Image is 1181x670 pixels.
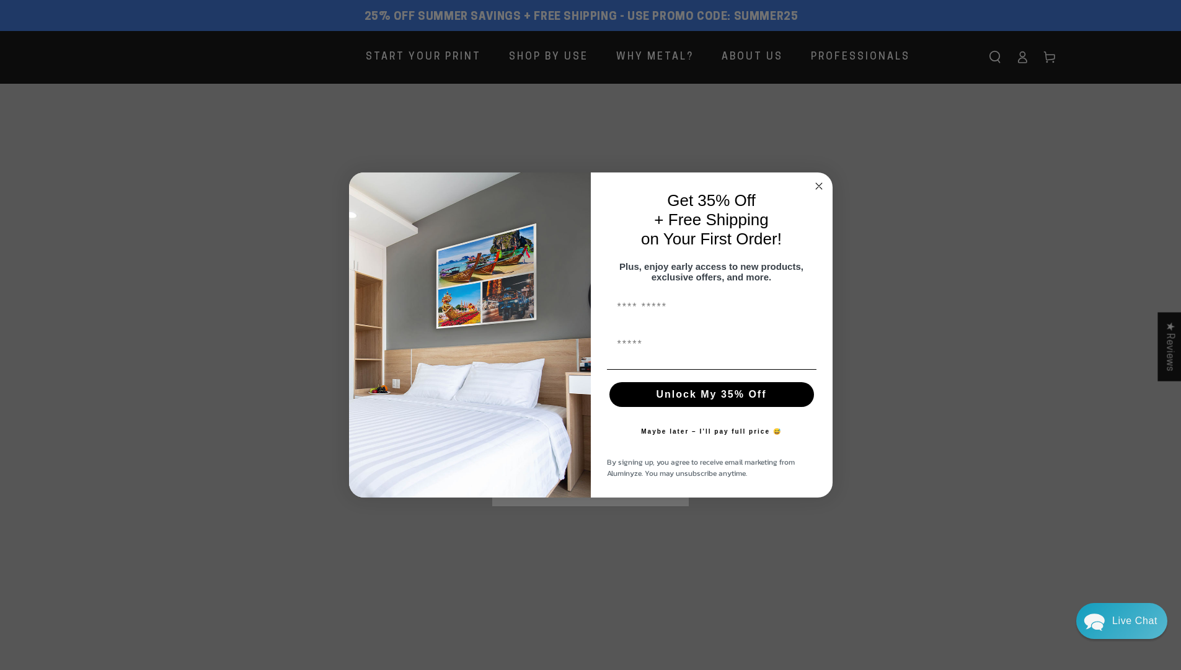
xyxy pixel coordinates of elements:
div: Chat widget toggle [1076,603,1167,639]
span: By signing up, you agree to receive email marketing from Aluminyze. You may unsubscribe anytime. [607,457,795,479]
span: Get 35% Off [667,191,756,210]
span: on Your First Order! [641,230,782,248]
button: Unlock My 35% Off [609,382,814,407]
img: 728e4f65-7e6c-44e2-b7d1-0292a396982f.jpeg [349,172,591,498]
button: Close dialog [812,179,826,194]
img: underline [607,369,816,370]
span: + Free Shipping [654,210,768,229]
div: Contact Us Directly [1112,603,1157,639]
span: Plus, enjoy early access to new products, exclusive offers, and more. [619,261,803,282]
button: Maybe later – I’ll pay full price 😅 [635,419,788,444]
